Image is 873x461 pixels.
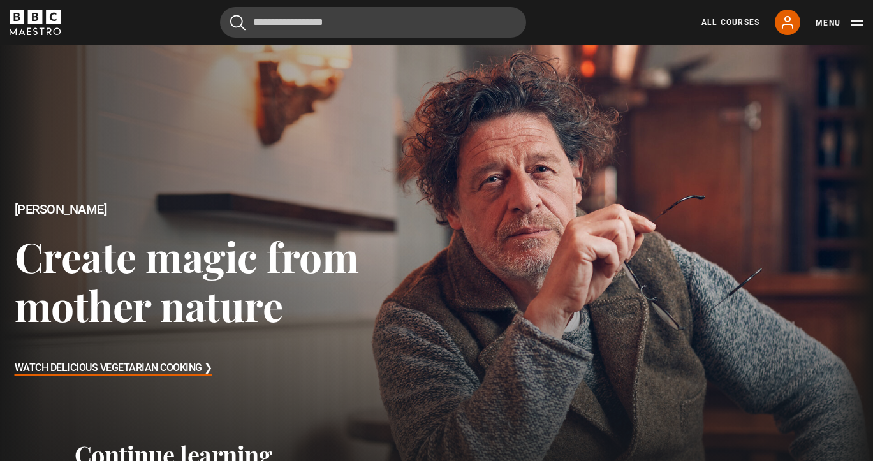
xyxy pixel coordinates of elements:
input: Search [220,7,526,38]
a: All Courses [701,17,759,28]
svg: BBC Maestro [10,10,61,35]
h3: Create magic from mother nature [15,231,437,330]
button: Toggle navigation [816,17,863,29]
h2: [PERSON_NAME] [15,202,437,217]
button: Submit the search query [230,15,246,31]
h3: Watch Delicious Vegetarian Cooking ❯ [15,359,212,378]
